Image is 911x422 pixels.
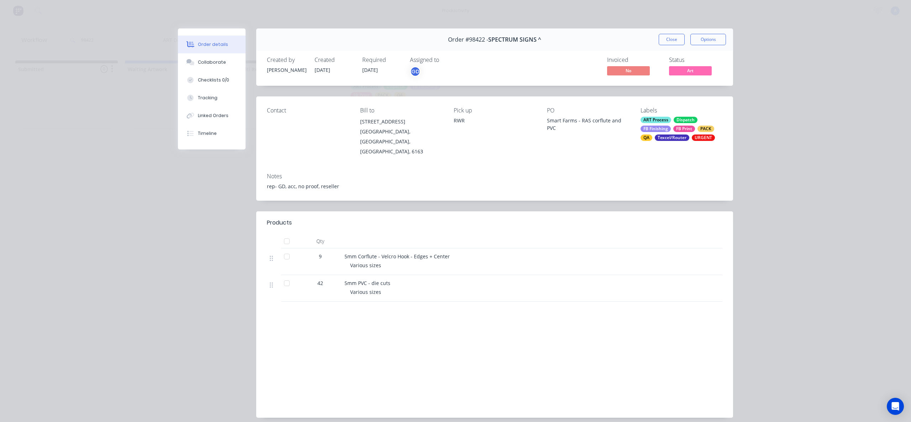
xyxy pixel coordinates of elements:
div: [STREET_ADDRESS][GEOGRAPHIC_DATA], [GEOGRAPHIC_DATA], [GEOGRAPHIC_DATA], 6163 [360,117,442,157]
div: Timeline [198,130,217,137]
button: GD [410,66,421,77]
div: Products [267,218,292,227]
div: Dispatch [674,117,697,123]
button: Linked Orders [178,107,246,125]
span: Art [669,66,712,75]
div: Open Intercom Messenger [887,398,904,415]
button: Timeline [178,125,246,142]
span: 9 [319,253,322,260]
div: Notes [267,173,722,180]
div: ART Process [641,117,671,123]
button: Tracking [178,89,246,107]
div: Linked Orders [198,112,228,119]
div: QA [641,134,652,141]
div: Pick up [454,107,536,114]
span: SPECTRUM SIGNS ^ [488,36,541,43]
div: URGENT [692,134,715,141]
div: Created by [267,57,306,63]
span: No [607,66,650,75]
div: Assigned to [410,57,481,63]
span: 5mm Corflute - Velcro Hook - Edges + Center [344,253,450,260]
span: Various sizes [350,289,381,295]
button: Options [690,34,726,45]
button: Collaborate [178,53,246,71]
div: Checklists 0/0 [198,77,229,83]
span: Various sizes [350,262,381,269]
div: Labels [641,107,722,114]
div: Required [362,57,401,63]
div: Collaborate [198,59,226,65]
button: Close [659,34,685,45]
span: 42 [317,279,323,287]
div: Qty [299,234,342,248]
button: Order details [178,36,246,53]
div: Status [669,57,722,63]
div: Bill to [360,107,442,114]
div: PO [547,107,629,114]
div: Contact [267,107,349,114]
div: PACK [697,126,714,132]
div: Smart Farms - RAS corflute and PVC [547,117,629,132]
span: 5mm PVC - die cuts [344,280,390,286]
span: [DATE] [315,67,330,73]
button: Art [669,66,712,77]
div: Texcel/Router [655,134,689,141]
div: RWR [454,117,536,124]
div: Invoiced [607,57,660,63]
button: Checklists 0/0 [178,71,246,89]
span: Order #98422 - [448,36,488,43]
div: Created [315,57,354,63]
div: [PERSON_NAME] [267,66,306,74]
span: [DATE] [362,67,378,73]
div: rep- GD, acc, no proof, reseller [267,183,722,190]
div: Tracking [198,95,217,101]
div: [STREET_ADDRESS] [360,117,442,127]
div: Order details [198,41,228,48]
div: [GEOGRAPHIC_DATA], [GEOGRAPHIC_DATA], [GEOGRAPHIC_DATA], 6163 [360,127,442,157]
div: FB Finishing [641,126,671,132]
div: FB Print [673,126,695,132]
